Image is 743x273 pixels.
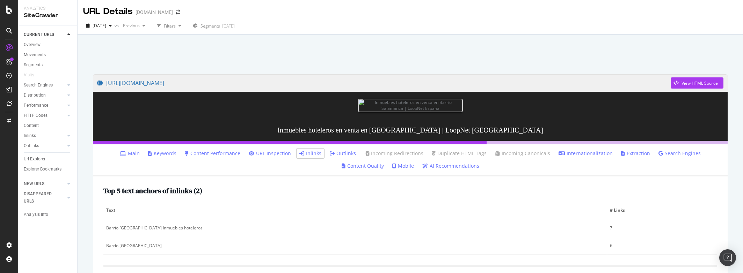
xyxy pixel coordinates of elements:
span: Previous [120,23,140,29]
div: Segments [24,61,43,69]
div: arrow-right-arrow-left [176,10,180,15]
a: Content Performance [185,150,240,157]
div: Analytics [24,6,72,12]
a: Content [24,122,72,129]
a: HTTP Codes [24,112,65,119]
div: Overview [24,41,41,48]
div: Barrio [GEOGRAPHIC_DATA] Inmuebles hoteleros [106,225,604,231]
div: 6 [610,243,714,249]
a: Incoming Canonicals [495,150,550,157]
img: Inmuebles hoteleros en venta en Barrio Salamanca | LoopNet España [358,99,463,112]
div: SiteCrawler [24,12,72,20]
div: Filters [164,23,176,29]
a: Content Quality [342,162,384,169]
div: Open Intercom Messenger [719,249,736,266]
div: URL Details [83,6,133,17]
a: DISAPPEARED URLS [24,190,65,205]
a: AI Recommendations [422,162,479,169]
div: 7 [610,225,714,231]
span: # Links [610,207,713,213]
span: Text [106,207,602,213]
a: Mobile [392,162,414,169]
a: Extraction [621,150,650,157]
div: Content [24,122,39,129]
a: Internationalization [559,150,613,157]
div: [DATE] [222,23,235,29]
div: Movements [24,51,46,59]
div: CURRENT URLS [24,31,54,38]
a: Inlinks [24,132,65,139]
a: Url Explorer [24,156,72,163]
a: Outlinks [24,142,65,150]
a: URL Inspection [249,150,291,157]
a: Visits [24,71,41,79]
a: Distribution [24,92,65,99]
button: Filters [154,20,184,31]
div: [DOMAIN_NAME] [136,9,173,16]
button: Previous [120,20,148,31]
span: Segments [201,23,220,29]
a: Movements [24,51,72,59]
div: Distribution [24,92,46,99]
div: Inlinks [24,132,36,139]
a: Outlinks [330,150,356,157]
a: Overview [24,41,72,48]
div: Explorer Bookmarks [24,166,61,173]
a: Search Engines [24,82,65,89]
div: Outlinks [24,142,39,150]
button: Segments[DATE] [190,20,238,31]
a: Keywords [148,150,176,157]
button: View HTML Source [671,77,723,89]
a: Segments [24,61,72,69]
div: HTTP Codes [24,112,48,119]
span: 2025 Sep. 16th [93,23,106,29]
a: NEW URLS [24,180,65,188]
div: NEW URLS [24,180,44,188]
a: Analysis Info [24,211,72,218]
div: View HTML Source [682,80,718,86]
a: [URL][DOMAIN_NAME] [97,74,671,92]
div: DISAPPEARED URLS [24,190,59,205]
div: Search Engines [24,82,53,89]
a: Duplicate HTML Tags [432,150,487,157]
a: Performance [24,102,65,109]
h3: Inmuebles hoteleros en venta en [GEOGRAPHIC_DATA] | LoopNet [GEOGRAPHIC_DATA] [93,119,728,141]
a: Search Engines [658,150,701,157]
button: [DATE] [83,20,115,31]
h2: Top 5 text anchors of inlinks ( 2 ) [103,187,202,195]
a: Incoming Redirections [364,150,423,157]
a: Main [120,150,140,157]
span: vs [115,23,120,29]
a: Explorer Bookmarks [24,166,72,173]
div: Visits [24,71,34,79]
a: CURRENT URLS [24,31,65,38]
a: Inlinks [299,150,321,157]
div: Url Explorer [24,156,45,163]
div: Analysis Info [24,211,48,218]
div: Performance [24,102,48,109]
div: Barrio [GEOGRAPHIC_DATA] [106,243,604,249]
